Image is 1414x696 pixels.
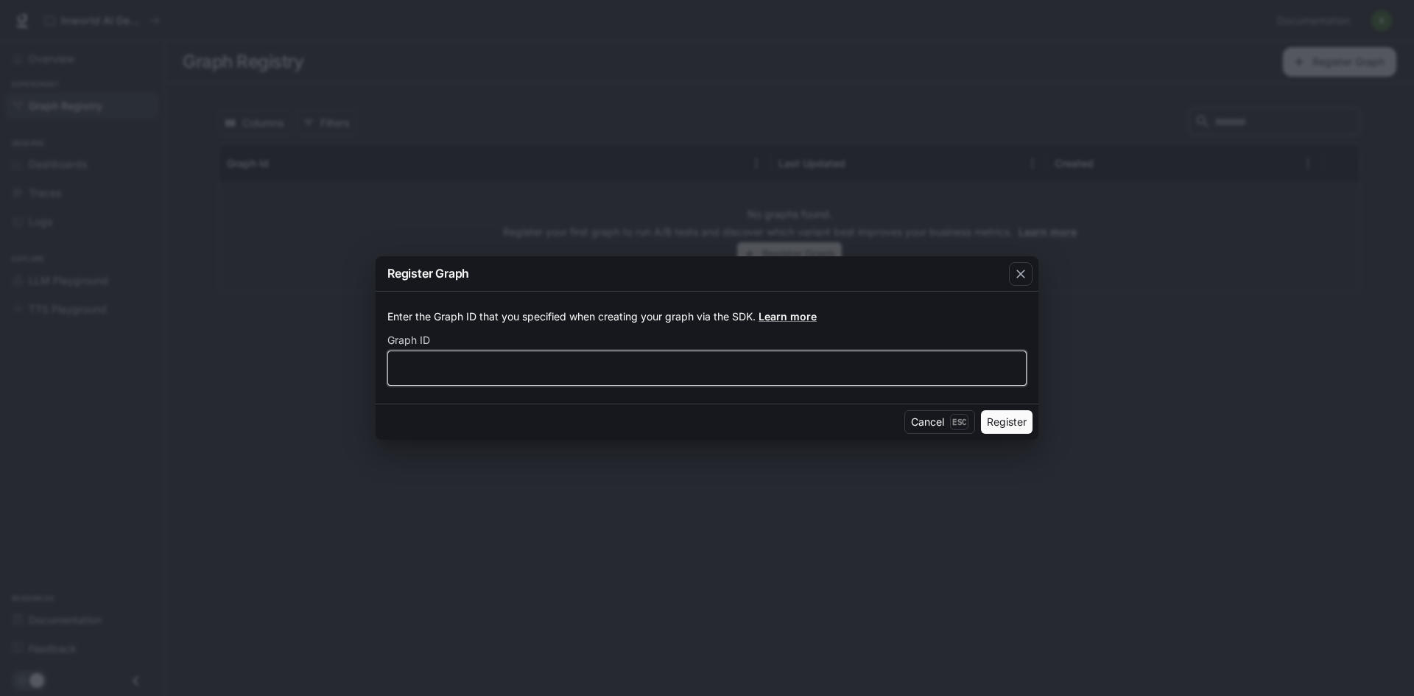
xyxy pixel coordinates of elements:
a: Learn more [759,310,817,323]
p: Esc [950,414,968,430]
p: Graph ID [387,335,430,345]
p: Register Graph [387,264,469,282]
button: CancelEsc [904,410,975,434]
button: Register [981,410,1033,434]
p: Enter the Graph ID that you specified when creating your graph via the SDK. [387,309,1027,324]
